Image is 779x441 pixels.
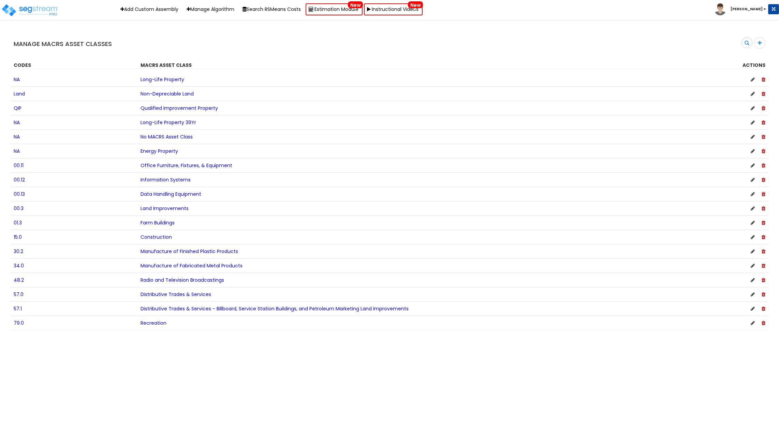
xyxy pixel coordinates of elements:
span: Delete Asset Class [762,191,765,197]
span: Land [14,90,25,97]
span: Qualified Improvement Property [141,105,218,112]
a: Instructional VideosNew [364,3,423,15]
span: New [348,1,363,8]
b: [PERSON_NAME] [731,6,763,12]
span: NA [14,133,20,140]
span: Information Systems [141,176,191,183]
span: Delete Asset Class [762,148,765,155]
img: logo_pro_r.png [1,3,59,17]
span: QIP [14,105,21,112]
span: Delete Asset Class [762,248,765,255]
span: New [408,1,423,8]
span: Delete Asset Class [762,76,765,83]
div: Add MACRS Asset Class [754,37,765,49]
strong: MACRS Asset Class [141,62,192,69]
span: 00.12 [14,176,25,183]
span: Delete Asset Class [762,133,765,140]
span: Land Improvements [141,205,189,212]
h4: Manage MACRS Asset Classes [14,41,384,47]
span: Manufacture of Finished Plastic Products [141,248,238,255]
span: 57.1 [14,305,22,312]
span: Delete Asset Class [762,262,765,269]
strong: Actions [743,62,765,69]
span: 00.11 [14,162,24,169]
span: Distributive Trades & Services - Billboard, Service Station Buildings, and Petroleum Marketing La... [141,305,409,312]
span: 30.2 [14,248,23,255]
input: search MACRS asset class [731,38,752,49]
span: Delete Asset Class [762,162,765,169]
span: 15.0 [14,234,22,240]
span: Delete Asset Class [762,291,765,298]
span: Delete Asset Class [762,119,765,126]
span: 48.2 [14,277,24,283]
span: Delete Asset Class [762,176,765,183]
span: 34.0 [14,262,24,269]
span: 00.13 [14,191,25,197]
span: NA [14,148,20,155]
span: Non-Depreciable Land [141,90,194,97]
span: Delete Asset Class [762,205,765,212]
span: Delete Asset Class [762,234,765,240]
button: Search RSMeans Costs [239,4,304,15]
span: Recreation [141,320,166,326]
span: NA [14,76,20,83]
span: Manufacture of Fabricated Metal Products [141,262,242,269]
span: 00.3 [14,205,24,212]
span: Farm Buildings [141,219,175,226]
img: avatar.png [714,3,726,15]
span: Energy Property [141,148,178,155]
span: Radio and Television Broadcastings [141,277,224,283]
a: Manage Algorithm [183,4,238,15]
span: Delete Asset Class [762,105,765,112]
span: Delete Asset Class [762,219,765,226]
span: Office Furniture, Fixtures, & Equipment [141,162,232,169]
span: 57.0 [14,291,24,298]
span: Distributive Trades & Services [141,291,211,298]
span: No MACRS Asset Class [141,133,193,140]
span: Construction [141,234,172,240]
span: Delete Asset Class [762,320,765,326]
span: Delete Asset Class [762,305,765,312]
a: Estimation ModuleNew [306,3,363,15]
strong: Codes [14,62,31,69]
span: Delete Asset Class [762,90,765,97]
a: Add Custom Assembly [117,4,182,15]
span: Delete Asset Class [762,277,765,283]
span: Long-Life Property 39Yr [141,119,196,126]
span: 01.3 [14,219,22,226]
span: NA [14,119,20,126]
span: 79.0 [14,320,24,326]
span: Data Handling Equipment [141,191,201,197]
span: Long-Life Property [141,76,184,83]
